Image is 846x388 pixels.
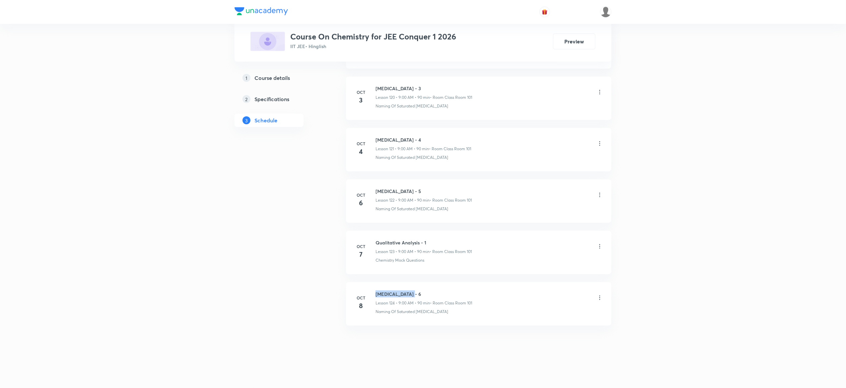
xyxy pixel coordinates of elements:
[354,198,368,208] h4: 6
[376,85,472,92] h6: [MEDICAL_DATA] - 3
[376,103,448,109] p: Naming Of Saturated [MEDICAL_DATA]
[243,95,250,103] p: 2
[354,89,368,95] h6: Oct
[376,146,429,152] p: Lesson 121 • 9:00 AM • 90 min
[235,71,325,85] a: 1Course details
[430,95,472,100] p: • Room Class Room 101
[354,249,368,259] h4: 7
[354,243,368,249] h6: Oct
[254,74,290,82] h5: Course details
[376,300,430,306] p: Lesson 124 • 9:00 AM • 90 min
[376,197,430,203] p: Lesson 122 • 9:00 AM • 90 min
[376,257,424,263] p: Chemistry Mock Questions
[290,32,456,41] h3: Course On Chemistry for JEE Conquer 1 2026
[254,95,289,103] h5: Specifications
[542,9,548,15] img: avatar
[243,74,250,82] p: 1
[254,116,277,124] h5: Schedule
[235,7,288,15] img: Company Logo
[600,6,611,18] img: Anuruddha Kumar
[430,300,472,306] p: • Room Class Room 101
[354,301,368,311] h4: 8
[553,33,596,49] button: Preview
[376,95,430,100] p: Lesson 120 • 9:00 AM • 90 min
[376,309,448,315] p: Naming Of Saturated [MEDICAL_DATA]
[376,206,448,212] p: Naming Of Saturated [MEDICAL_DATA]
[376,188,472,195] h6: [MEDICAL_DATA] - 5
[376,136,471,143] h6: [MEDICAL_DATA] - 4
[290,43,456,50] p: IIT JEE • Hinglish
[235,7,288,17] a: Company Logo
[354,147,368,157] h4: 4
[430,249,472,255] p: • Room Class Room 101
[354,192,368,198] h6: Oct
[376,291,472,297] h6: [MEDICAL_DATA] - 6
[376,155,448,161] p: Naming Of Saturated [MEDICAL_DATA]
[376,239,472,246] h6: Qualitative Analysis - 1
[354,295,368,301] h6: Oct
[539,7,550,17] button: avatar
[354,141,368,147] h6: Oct
[430,197,472,203] p: • Room Class Room 101
[235,93,325,106] a: 2Specifications
[354,95,368,105] h4: 3
[429,146,471,152] p: • Room Class Room 101
[376,249,430,255] p: Lesson 123 • 9:00 AM • 90 min
[250,32,285,51] img: 2BCF79D9-2009-4A1A-895D-D6092395A7F3_plus.png
[243,116,250,124] p: 3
